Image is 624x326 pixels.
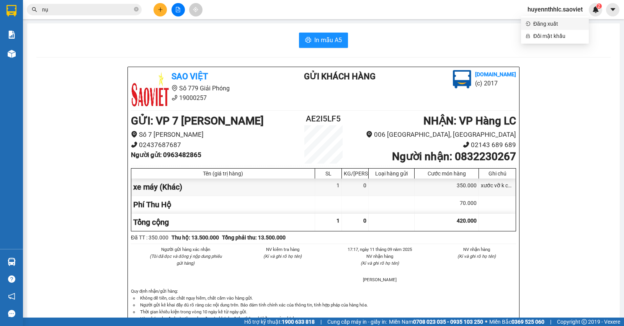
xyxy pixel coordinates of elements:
[356,140,516,150] li: 02143 689 689
[344,170,366,177] div: KG/[PERSON_NAME]
[3,3,42,42] img: logo.jpg
[327,318,387,326] span: Cung cấp máy in - giấy in:
[131,93,273,103] li: 19000257
[189,3,203,16] button: aim
[44,5,80,15] b: Sao Việt
[479,179,516,196] div: xước vỡ k chịu, hn trả phí thu hộ
[417,170,477,177] div: Cước món hàng
[392,150,516,163] b: Người nhận : 0832230267
[222,234,286,241] b: Tổng phải thu: 13.500.000
[131,196,315,213] div: Phí Thu Hộ
[131,233,168,242] div: Đã TT : 350.000
[582,319,587,324] span: copyright
[172,85,178,91] span: environment
[521,5,589,14] span: huyennthhlc.saoviet
[305,37,311,44] span: printer
[158,7,163,12] span: plus
[32,7,37,12] span: search
[606,3,619,16] button: caret-down
[356,129,516,140] li: 006 [GEOGRAPHIC_DATA], [GEOGRAPHIC_DATA]
[172,95,178,101] span: phone
[131,151,201,159] b: Người gửi : 0963482865
[485,320,487,323] span: ⚪️
[598,3,600,9] span: 2
[415,196,479,213] div: 70.000
[337,218,340,224] span: 1
[423,115,516,127] b: NHẬN : VP Hàng LC
[342,179,369,196] div: 0
[415,179,479,196] div: 350.000
[8,258,16,266] img: warehouse-icon
[371,170,412,177] div: Loại hàng gửi
[139,301,516,308] li: Người gửi kê khai đầy đủ rõ ràng các nội dung trên. Bảo đảm tính chính xác của thông tin, tính hợ...
[172,234,219,241] b: Thu hộ: 13.500.000
[550,318,551,326] span: |
[133,218,169,227] span: Tổng cộng
[438,246,516,253] li: NV nhận hàng
[8,310,15,317] span: message
[291,113,356,125] h2: AE2I5LF5
[131,115,264,127] b: GỬI : VP 7 [PERSON_NAME]
[8,275,15,283] span: question-circle
[42,5,132,14] input: Tìm tên, số ĐT hoặc mã đơn
[315,179,342,196] div: 1
[526,21,530,26] span: login
[463,141,469,148] span: phone
[263,254,302,259] i: (Kí và ghi rõ họ tên)
[133,170,313,177] div: Tên (giá trị hàng)
[340,253,419,260] li: NV nhận hàng
[243,246,322,253] li: NV kiểm tra hàng
[131,84,273,93] li: Số 779 Giải Phóng
[489,318,544,326] span: Miền Bắc
[609,6,616,13] span: caret-down
[299,33,348,48] button: printerIn mẫu A5
[8,31,16,39] img: solution-icon
[475,71,516,77] b: [DOMAIN_NAME]
[457,254,496,259] i: (Kí và ghi rõ họ tên)
[44,18,50,25] span: environment
[453,70,471,88] img: logo.jpg
[150,254,222,266] i: (Tôi đã đọc và đồng ý nộp dung phiếu gửi hàng)
[7,5,16,16] img: logo-vxr
[131,131,137,138] span: environment
[172,3,185,16] button: file-add
[282,319,315,325] strong: 1900 633 818
[363,218,366,224] span: 0
[131,179,315,196] div: xe máy (Khác)
[592,6,599,13] img: icon-new-feature
[314,35,342,45] span: In mẫu A5
[8,50,16,58] img: warehouse-icon
[134,7,139,11] span: close-circle
[596,3,602,9] sup: 2
[320,318,322,326] span: |
[533,20,584,28] span: Đăng xuất
[317,170,340,177] div: SL
[361,260,399,266] i: (Kí và ghi rõ họ tên)
[139,315,516,322] li: Hàng hóa chuyển hoàn theo nhu cầu của khách sẽ thu thêm phí bằng cước chính.
[131,70,169,108] img: logo.jpg
[131,140,291,150] li: 02437687687
[244,318,315,326] span: Hỗ trợ kỹ thuật:
[175,7,181,12] span: file-add
[146,246,225,253] li: Người gửi hàng xác nhận
[139,295,516,301] li: Không để tiền, các chất nguy hiểm, chất cấm vào hàng gửi.
[511,319,544,325] strong: 0369 525 060
[340,246,419,253] li: 17:17, ngày 11 tháng 09 năm 2025
[481,170,514,177] div: Ghi chú
[413,319,483,325] strong: 0708 023 035 - 0935 103 250
[44,28,50,34] span: phone
[389,318,483,326] span: Miền Nam
[131,129,291,140] li: Số 7 [PERSON_NAME]
[3,48,136,61] b: GỬI : VP 7 [PERSON_NAME]
[526,34,530,38] span: lock
[3,17,146,26] li: Số 779 Giải Phóng
[134,6,139,13] span: close-circle
[139,308,516,315] li: Thời gian khiếu kiện trong vòng 10 ngày kể từ ngày gửi.
[475,79,516,88] li: (c) 2017
[131,141,137,148] span: phone
[172,72,208,81] b: Sao Việt
[533,32,584,40] span: Đổi mật khẩu
[193,7,198,12] span: aim
[366,131,372,138] span: environment
[8,293,15,300] span: notification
